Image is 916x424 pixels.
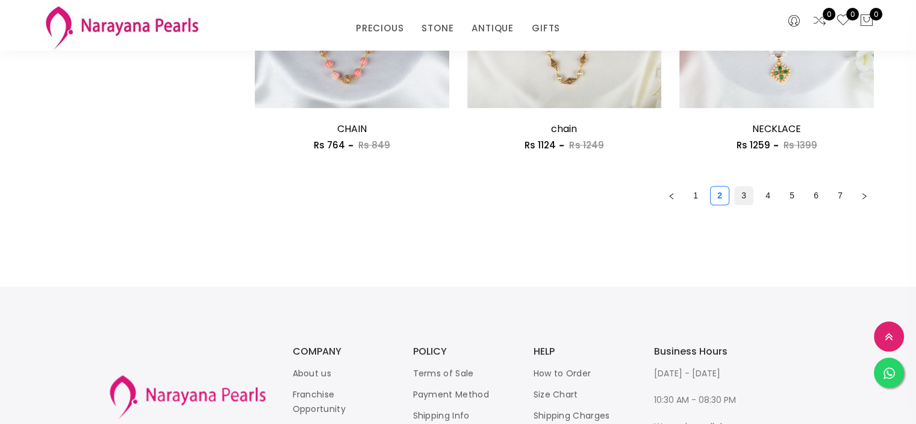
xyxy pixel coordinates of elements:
p: 10:30 AM - 08:30 PM [654,393,750,407]
button: 0 [859,13,874,29]
p: [DATE] - [DATE] [654,366,750,381]
h3: Business Hours [654,347,750,356]
h3: POLICY [413,347,509,356]
span: Rs 764 [314,139,345,151]
li: 1 [686,186,705,205]
span: 0 [823,8,835,21]
a: STONE [422,19,453,37]
a: chain [551,122,577,136]
span: Rs 1124 [525,139,556,151]
a: 7 [831,186,849,204]
h3: COMPANY [293,347,389,356]
span: left [668,192,675,200]
a: Shipping Info [413,410,470,422]
a: Size Chart [534,388,578,400]
a: About us [293,367,331,379]
span: Rs 1259 [737,139,770,151]
a: GIFTS [532,19,560,37]
a: Franchise Opportunity [293,388,346,415]
span: 0 [870,8,882,21]
a: How to Order [534,367,591,379]
a: 2 [711,186,729,204]
span: Rs 849 [358,139,390,151]
li: 7 [830,186,850,205]
span: Rs 1249 [569,139,603,151]
li: Next Page [855,186,874,205]
a: 4 [759,186,777,204]
button: right [855,186,874,205]
span: 0 [846,8,859,21]
a: Payment Method [413,388,489,400]
li: 2 [710,186,729,205]
a: NECKLACE [752,122,801,136]
li: 5 [782,186,802,205]
li: 3 [734,186,753,205]
a: 0 [812,13,827,29]
a: Shipping Charges [534,410,610,422]
span: right [861,192,868,200]
button: left [662,186,681,205]
a: 5 [783,186,801,204]
a: 6 [807,186,825,204]
li: 4 [758,186,777,205]
li: Previous Page [662,186,681,205]
li: 6 [806,186,826,205]
a: 1 [687,186,705,204]
h3: HELP [534,347,630,356]
a: CHAIN [337,122,367,136]
span: Rs 1399 [784,139,817,151]
a: 3 [735,186,753,204]
a: Terms of Sale [413,367,474,379]
a: PRECIOUS [356,19,403,37]
a: ANTIQUE [472,19,514,37]
a: 0 [836,13,850,29]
